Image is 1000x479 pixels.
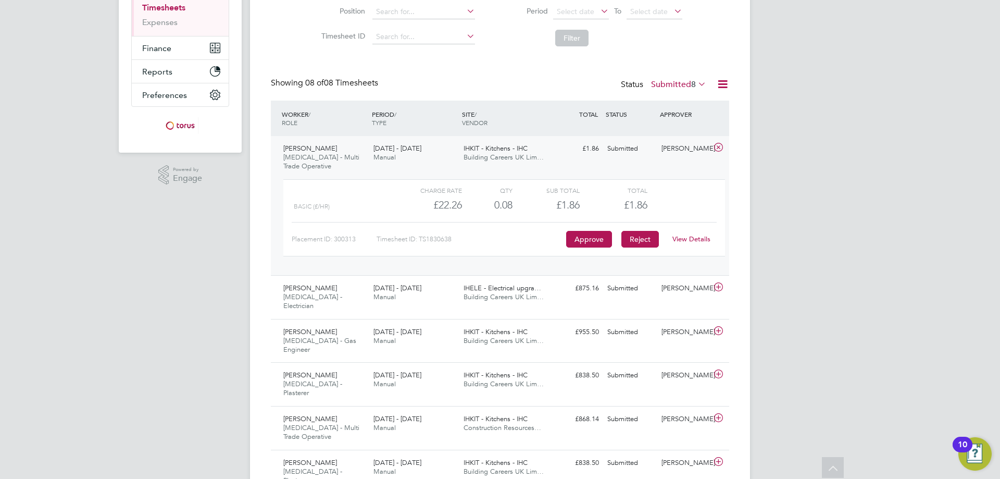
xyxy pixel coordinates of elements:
button: Preferences [132,83,229,106]
span: 08 Timesheets [305,78,378,88]
div: SITE [459,105,549,132]
span: Engage [173,174,202,183]
span: [MEDICAL_DATA] - Electrician [283,292,342,310]
span: [PERSON_NAME] [283,458,337,467]
div: Submitted [603,411,657,428]
div: Submitted [603,455,657,472]
span: [PERSON_NAME] [283,327,337,336]
div: Submitted [603,324,657,341]
span: Building Careers UK Lim… [464,336,544,345]
span: 08 of [305,78,324,88]
span: Select date [630,7,668,16]
span: basic (£/HR) [294,203,330,210]
span: [MEDICAL_DATA] - Plasterer [283,379,342,397]
span: IHKIT - Kitchens - IHC [464,144,528,153]
a: View Details [672,235,710,243]
input: Search for... [372,30,475,44]
span: Reports [142,67,172,77]
a: Go to home page [131,117,229,134]
div: Timesheet ID: TS1830638 [377,231,564,248]
span: Manual [373,336,396,345]
span: £1.86 [624,199,647,211]
span: [DATE] - [DATE] [373,144,421,153]
div: Charge rate [395,184,462,196]
div: [PERSON_NAME] [657,367,711,384]
div: £955.50 [549,324,603,341]
button: Finance [132,36,229,59]
span: IHKIT - Kitchens - IHC [464,327,528,336]
div: Submitted [603,280,657,297]
span: Building Careers UK Lim… [464,467,544,476]
span: [MEDICAL_DATA] - Multi Trade Operative [283,153,359,170]
div: £838.50 [549,367,603,384]
img: torus-logo-retina.png [162,117,198,134]
div: Placement ID: 300313 [292,231,377,248]
span: [DATE] - [DATE] [373,458,421,467]
span: Building Careers UK Lim… [464,292,544,301]
div: [PERSON_NAME] [657,280,711,297]
span: [PERSON_NAME] [283,371,337,379]
span: Building Careers UK Lim… [464,379,544,388]
span: ROLE [282,118,297,127]
div: [PERSON_NAME] [657,411,711,428]
div: [PERSON_NAME] [657,140,711,157]
span: [MEDICAL_DATA] - Gas Engineer [283,336,356,354]
span: To [611,4,624,18]
label: Position [318,6,365,16]
div: Status [621,78,708,92]
button: Reports [132,60,229,83]
span: Manual [373,292,396,301]
span: Building Careers UK Lim… [464,153,544,162]
span: TYPE [372,118,386,127]
span: Manual [373,423,396,432]
label: Submitted [651,79,706,90]
div: STATUS [603,105,657,124]
span: TOTAL [579,110,598,118]
div: £1.86 [512,196,580,214]
div: [PERSON_NAME] [657,324,711,341]
label: Period [501,6,548,16]
div: 0.08 [462,196,512,214]
span: Manual [373,153,396,162]
button: Filter [555,30,589,46]
label: Timesheet ID [318,31,365,41]
span: [DATE] - [DATE] [373,327,421,336]
div: £838.50 [549,455,603,472]
input: Search for... [372,5,475,19]
div: Showing [271,78,380,89]
div: £868.14 [549,411,603,428]
div: £875.16 [549,280,603,297]
span: Preferences [142,90,187,100]
span: Construction Resources… [464,423,541,432]
span: IHELE - Electrical upgra… [464,284,541,292]
span: [PERSON_NAME] [283,414,337,423]
span: [MEDICAL_DATA] - Multi Trade Operative [283,423,359,441]
a: Powered byEngage [158,165,203,185]
div: WORKER [279,105,369,132]
span: [PERSON_NAME] [283,144,337,153]
span: Manual [373,467,396,476]
span: Powered by [173,165,202,174]
button: Reject [621,231,659,248]
div: £1.86 [549,140,603,157]
span: / [394,110,396,118]
div: QTY [462,184,512,196]
div: Submitted [603,140,657,157]
span: 8 [691,79,696,90]
span: Finance [142,43,171,53]
div: Total [580,184,647,196]
span: / [308,110,310,118]
div: 10 [958,445,967,458]
div: Sub Total [512,184,580,196]
div: Submitted [603,367,657,384]
button: Open Resource Center, 10 new notifications [958,437,992,471]
span: VENDOR [462,118,488,127]
div: [PERSON_NAME] [657,455,711,472]
span: IHKIT - Kitchens - IHC [464,458,528,467]
span: [DATE] - [DATE] [373,371,421,379]
button: Approve [566,231,612,248]
span: Select date [557,7,594,16]
span: [DATE] - [DATE] [373,284,421,292]
span: IHKIT - Kitchens - IHC [464,371,528,379]
div: APPROVER [657,105,711,124]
